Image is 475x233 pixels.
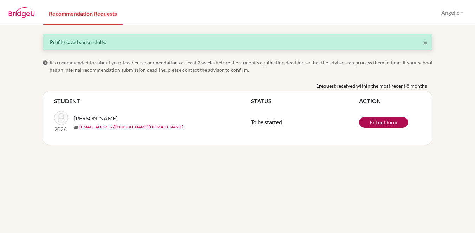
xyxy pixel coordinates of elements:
[50,38,425,46] div: Profile saved successfully.
[359,117,408,128] a: Fill out form
[8,7,35,18] img: BridgeU logo
[54,111,68,125] img: Kasmani, Fatima
[54,97,251,105] th: STUDENT
[359,97,421,105] th: ACTION
[79,124,183,130] a: [EMAIL_ADDRESS][PERSON_NAME][DOMAIN_NAME]
[251,119,282,125] span: To be started
[423,37,428,48] span: ×
[74,114,118,122] span: [PERSON_NAME]
[316,82,319,89] b: 1
[438,6,467,19] button: Angelic
[74,125,78,130] span: mail
[43,60,48,65] span: info
[43,1,123,25] a: Recommendation Requests
[319,82,427,89] span: request received within the most recent 8 months
[423,38,428,47] button: Close
[50,59,432,74] span: It’s recommended to submit your teacher recommendations at least 2 weeks before the student’s app...
[54,125,68,133] p: 2026
[251,97,359,105] th: STATUS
